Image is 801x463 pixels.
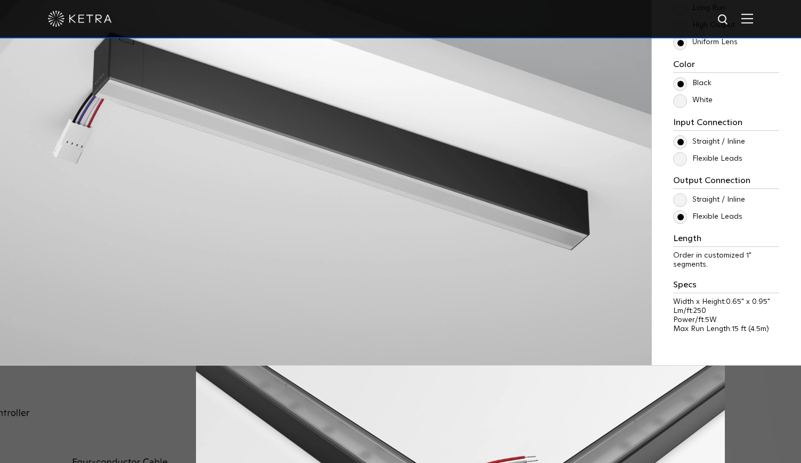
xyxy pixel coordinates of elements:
[673,79,712,88] label: Black
[673,195,745,204] label: Straight / Inline
[705,316,717,324] span: 5W
[673,280,779,293] h3: Specs
[673,234,779,247] h3: Length
[732,325,769,333] span: 15 ft (4.5m)
[673,154,742,163] label: Flexible Leads
[48,11,112,27] img: ketra-logo-2019-white
[673,212,742,221] label: Flexible Leads
[673,60,779,73] h3: Color
[673,307,779,316] p: Lm/ft:
[673,137,745,146] label: Straight / Inline
[673,38,738,47] label: Uniform Lens
[673,176,779,189] h3: Output Connection
[673,118,779,131] h3: Input Connection
[673,252,751,268] span: Order in customized 1" segments.
[717,13,730,27] img: search icon
[673,316,779,325] p: Power/ft:
[673,96,713,105] label: White
[673,297,779,307] p: Width x Height:
[741,13,753,23] img: Hamburger%20Nav.svg
[693,307,706,315] span: 250
[673,325,779,334] p: Max Run Length:
[726,298,770,305] span: 0.65" x 0.95"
